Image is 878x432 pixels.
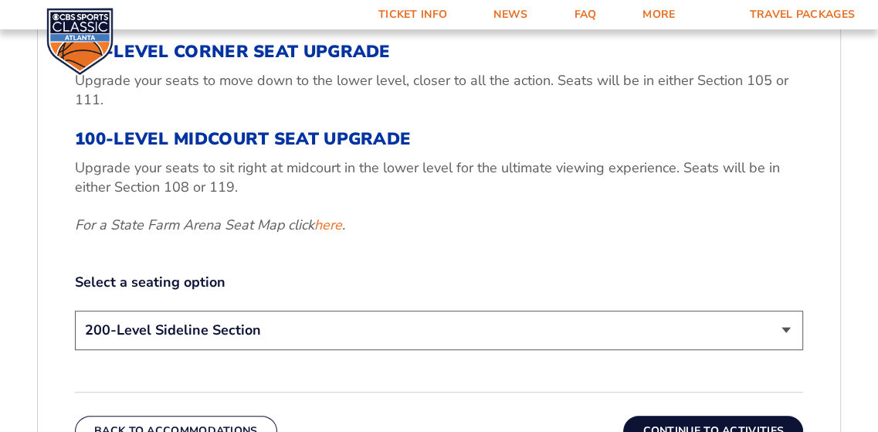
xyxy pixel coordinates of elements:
h3: 100-Level Corner Seat Upgrade [75,42,803,62]
h3: 100-Level Midcourt Seat Upgrade [75,129,803,149]
label: Select a seating option [75,273,803,292]
img: CBS Sports Classic [46,8,114,75]
p: Upgrade your seats to sit right at midcourt in the lower level for the ultimate viewing experienc... [75,158,803,197]
em: For a State Farm Arena Seat Map click . [75,216,345,234]
p: Upgrade your seats to move down to the lower level, closer to all the action. Seats will be in ei... [75,71,803,110]
a: here [314,216,342,235]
